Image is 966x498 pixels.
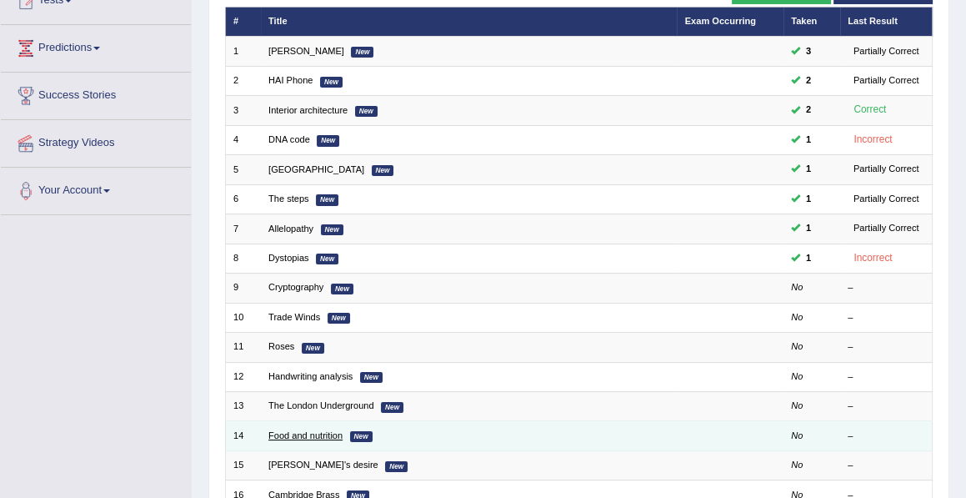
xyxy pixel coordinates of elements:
[225,37,261,66] td: 1
[1,120,191,162] a: Strategy Videos
[848,102,892,118] div: Correct
[840,7,933,36] th: Last Result
[800,251,816,266] span: You can still take this question
[791,460,803,470] em: No
[225,362,261,391] td: 12
[360,372,383,383] em: New
[225,333,261,362] td: 11
[268,341,294,351] a: Roses
[800,192,816,207] span: You can still take this question
[1,25,191,67] a: Predictions
[225,303,261,332] td: 10
[268,46,344,56] a: [PERSON_NAME]
[800,162,816,177] span: You can still take this question
[268,164,364,174] a: [GEOGRAPHIC_DATA]
[848,192,924,207] div: Partially Correct
[351,47,373,58] em: New
[328,313,350,324] em: New
[225,125,261,154] td: 4
[316,194,338,205] em: New
[268,194,309,204] a: The steps
[783,7,840,36] th: Taken
[848,221,924,236] div: Partially Correct
[268,282,323,292] a: Cryptography
[316,254,338,264] em: New
[848,73,924,88] div: Partially Correct
[268,134,310,144] a: DNA code
[225,66,261,95] td: 2
[791,400,803,410] em: No
[225,7,261,36] th: #
[848,250,898,267] div: Incorrect
[381,402,403,413] em: New
[225,450,261,480] td: 15
[268,400,374,410] a: The London Underground
[800,221,816,236] span: You can still take this question
[791,371,803,381] em: No
[372,165,394,176] em: New
[317,135,339,146] em: New
[331,284,353,294] em: New
[800,103,816,118] span: You can still take this question
[848,281,924,294] div: –
[848,430,924,443] div: –
[225,244,261,273] td: 8
[385,461,408,472] em: New
[350,431,373,442] em: New
[268,75,313,85] a: HAI Phone
[225,274,261,303] td: 9
[848,340,924,354] div: –
[302,343,324,354] em: New
[791,282,803,292] em: No
[800,73,816,88] span: You can still take this question
[848,44,924,59] div: Partially Correct
[320,77,343,88] em: New
[268,253,309,263] a: Dystopias
[225,392,261,421] td: 13
[848,370,924,384] div: –
[685,16,756,26] a: Exam Occurring
[268,224,313,234] a: Allelopathy
[791,341,803,351] em: No
[225,184,261,214] td: 6
[225,96,261,125] td: 3
[268,371,353,381] a: Handwriting analysis
[268,312,320,322] a: Trade Winds
[848,311,924,324] div: –
[791,430,803,440] em: No
[268,430,343,440] a: Food and nutrition
[848,132,898,148] div: Incorrect
[1,73,191,114] a: Success Stories
[848,400,924,413] div: –
[800,133,816,148] span: You can still take this question
[1,168,191,209] a: Your Account
[321,224,343,235] em: New
[261,7,678,36] th: Title
[800,44,816,59] span: You can still take this question
[355,106,378,117] em: New
[268,105,348,115] a: Interior architecture
[225,421,261,450] td: 14
[268,460,378,470] a: [PERSON_NAME]'s desire
[225,214,261,244] td: 7
[848,162,924,177] div: Partially Correct
[848,459,924,472] div: –
[225,155,261,184] td: 5
[791,312,803,322] em: No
